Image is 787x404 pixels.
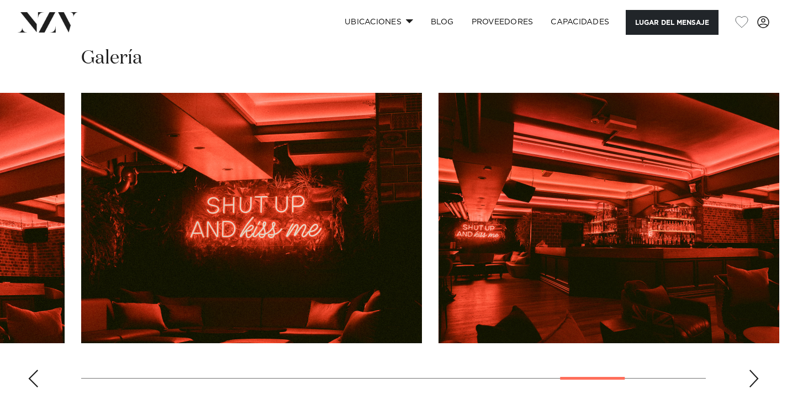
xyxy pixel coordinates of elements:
a: BLOG [422,11,463,34]
swiper-slide: 14 / 17 [81,93,422,343]
font: Lugar del mensaje [635,19,709,26]
font: PROVEEDORES [472,18,534,26]
a: Ubicaciones [336,11,421,34]
font: Galería [81,49,142,67]
a: PROVEEDORES [463,11,542,34]
img: nzv-logo.png [18,12,78,32]
font: Capacidades [551,18,609,26]
font: Ubicaciones [345,18,402,26]
font: BLOG [431,18,454,26]
button: Lugar del mensaje [626,10,719,34]
swiper-slide: 15 / 17 [439,93,779,343]
a: Capacidades [542,11,618,34]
